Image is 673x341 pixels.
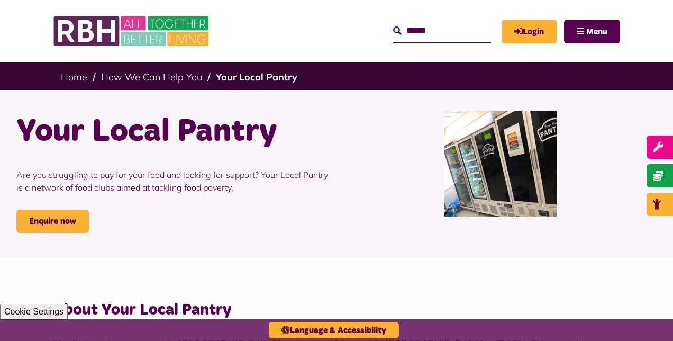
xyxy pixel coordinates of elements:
h3: About Your Local Pantry [53,300,620,320]
p: Are you struggling to pay for your food and looking for support? Your Local Pantry is a network o... [16,152,329,210]
img: Pantry1 [444,111,557,217]
span: Menu [586,28,607,36]
h1: Your Local Pantry [16,111,329,152]
a: Enquire now [16,210,89,233]
a: Home [61,71,87,83]
img: RBH [53,11,212,52]
iframe: Netcall Web Assistant for live chat [625,293,673,341]
a: Your Local Pantry [216,71,297,83]
button: Navigation [564,20,620,43]
a: MyRBH [502,20,557,43]
button: Language & Accessibility [269,322,399,338]
a: How We Can Help You [101,71,202,83]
